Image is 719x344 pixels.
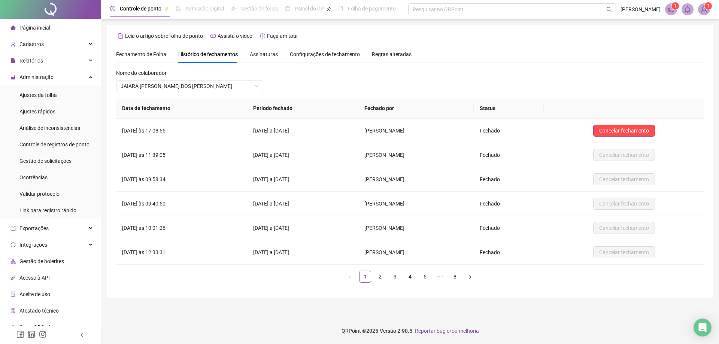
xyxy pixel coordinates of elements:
span: Aceite de uso [19,291,50,297]
span: file-done [176,6,181,11]
span: Exportações [19,225,49,231]
button: Cancelar fechamento [593,198,655,210]
span: Assinaturas [250,52,278,57]
span: apartment [10,259,16,264]
span: 1 [707,3,710,9]
button: left [344,271,356,283]
span: sun [231,6,236,11]
button: Cancelar fechamento [593,246,655,258]
td: [DATE] às 09:58:34 [116,167,247,192]
a: 8 [449,271,461,282]
span: notification [668,6,674,13]
span: search [606,7,612,12]
span: [PERSON_NAME] [621,5,661,13]
span: Folha de pagamento [348,6,396,12]
span: Data de fechamento [122,105,170,111]
button: Cancelar fechamento [593,149,655,161]
span: [PERSON_NAME] [364,249,406,255]
span: Admissão digital [185,6,224,12]
span: Período fechado [253,105,292,111]
td: [DATE] a [DATE] [247,216,358,240]
span: Nome do colaborador [116,69,167,77]
span: [PERSON_NAME] [364,225,406,231]
a: 2 [374,271,386,282]
span: bell [684,6,691,13]
span: Fechado [480,176,500,182]
td: [DATE] a [DATE] [247,167,358,192]
footer: QRPoint © 2025 - 2.90.5 - [101,318,719,344]
span: [PERSON_NAME] [364,201,406,207]
span: youtube [210,33,216,39]
button: Cancelar fechamento [593,125,655,137]
span: Atestado técnico [19,308,59,314]
span: Integrações [19,242,47,248]
span: instagram [39,331,46,338]
td: [DATE] às 10:01:26 [116,216,247,240]
span: file-text [118,33,123,39]
span: Ajustes da folha [19,92,57,98]
span: Gestão de férias [240,6,278,12]
span: Ajustes rápidos [19,109,55,115]
span: Painel do DP [295,6,324,12]
span: lock [10,74,16,80]
span: [PERSON_NAME] [364,128,406,134]
span: Configurações de fechamento [290,52,360,57]
a: 5 [419,271,431,282]
span: Faça um tour [267,33,298,39]
span: Status [480,105,495,111]
td: [DATE] a [DATE] [247,240,358,265]
div: Open Intercom Messenger [694,319,712,337]
span: [PERSON_NAME] [364,176,406,182]
span: Leia o artigo sobre folha de ponto [125,33,203,39]
li: 8 [449,271,461,283]
span: sync [10,242,16,247]
li: 5 próximas páginas [434,271,446,283]
span: Ocorrências [19,174,48,180]
span: Análise de inconsistências [19,125,80,131]
sup: 1 [671,2,679,10]
span: Reportar bug e/ou melhoria [415,328,479,334]
span: Fechado [480,249,500,255]
span: book [338,6,343,11]
span: Fechamento de Folha [116,51,166,57]
a: 4 [404,271,416,282]
span: Fechado [480,201,500,207]
span: Administração [19,74,54,80]
td: [DATE] a [DATE] [247,192,358,216]
li: 4 [404,271,416,283]
td: [DATE] a [DATE] [247,119,358,143]
span: pushpin [327,7,331,11]
td: [DATE] às 11:39:05 [116,143,247,167]
span: clock-circle [110,6,115,11]
span: linkedin [28,331,35,338]
li: 3 [389,271,401,283]
span: dashboard [285,6,290,11]
span: home [10,25,16,30]
span: right [468,275,472,279]
span: Assista o vídeo [218,33,252,39]
span: JAIARA PEREIRA DOS SANTOS [121,80,259,92]
li: Próxima página [464,271,476,283]
span: Link para registro rápido [19,207,76,213]
li: Página anterior [344,271,356,283]
span: Histórico de fechamentos [178,51,238,57]
sup: Atualize o seu contato no menu Meus Dados [704,2,712,10]
td: [DATE] às 17:08:55 [116,119,247,143]
li: 2 [374,271,386,283]
span: Regras alteradas [372,52,412,57]
span: Acesso à API [19,275,50,281]
span: audit [10,292,16,297]
span: Cancelar fechamento [599,127,649,135]
span: Cadastros [19,41,44,47]
span: Controle de ponto [120,6,161,12]
span: pushpin [164,7,169,11]
span: left [348,275,352,279]
span: user-add [10,42,16,47]
span: qrcode [10,325,16,330]
img: 59777 [698,4,710,15]
td: [DATE] a [DATE] [247,143,358,167]
span: Fechado [480,225,500,231]
li: 1 [359,271,371,283]
a: 1 [359,271,371,282]
span: Validar protocolo [19,191,60,197]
